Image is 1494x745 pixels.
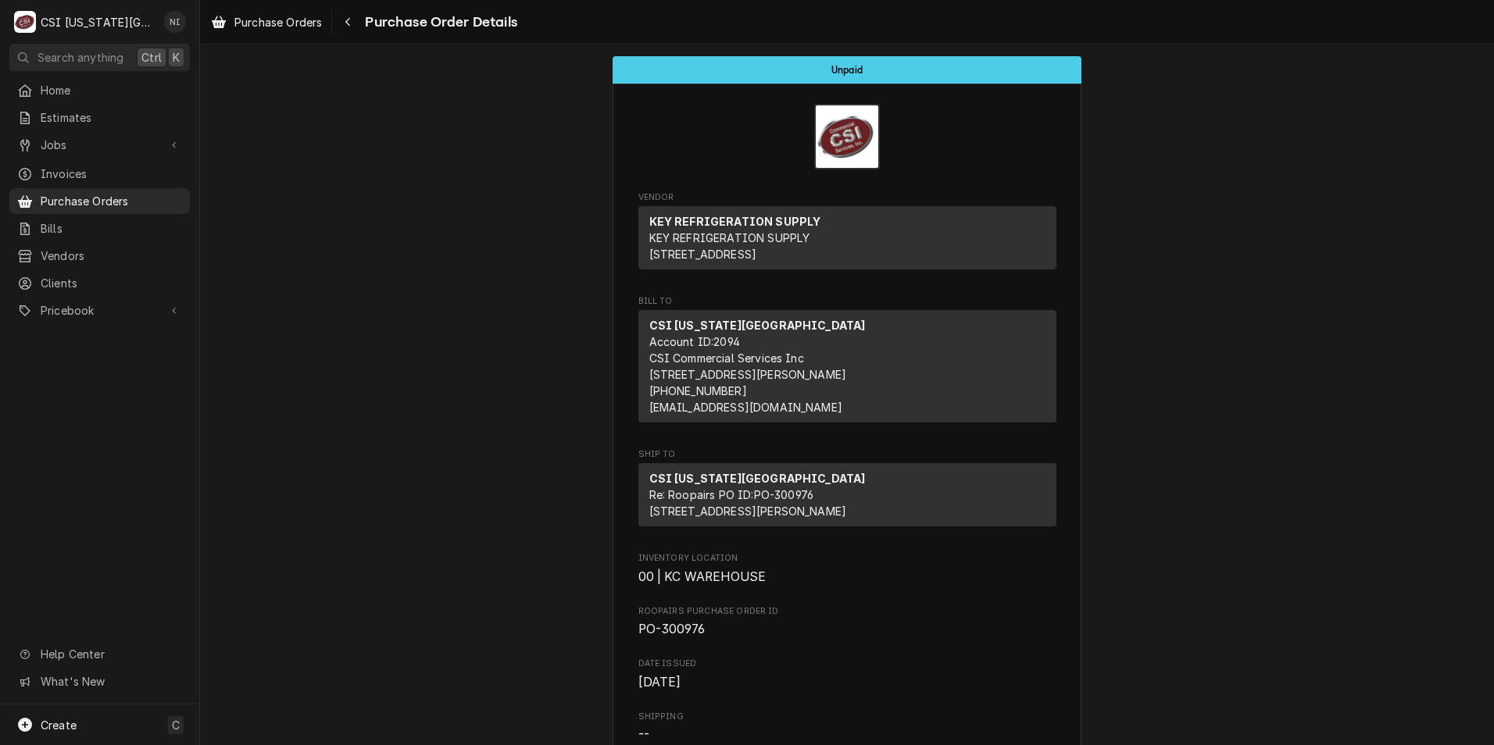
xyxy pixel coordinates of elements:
[9,270,190,296] a: Clients
[41,14,155,30] div: CSI [US_STATE][GEOGRAPHIC_DATA]
[831,65,863,75] span: Unpaid
[9,188,190,214] a: Purchase Orders
[649,319,866,332] strong: CSI [US_STATE][GEOGRAPHIC_DATA]
[14,11,36,33] div: CSI Kansas City's Avatar
[41,275,182,291] span: Clients
[9,668,190,694] a: Go to What's New
[649,215,821,228] strong: KEY REFRIGERATION SUPPLY
[41,646,180,662] span: Help Center
[649,351,847,381] span: CSI Commercial Services Inc [STREET_ADDRESS][PERSON_NAME]
[9,243,190,269] a: Vendors
[41,302,159,319] span: Pricebook
[9,44,190,71] button: Search anythingCtrlK
[173,49,180,66] span: K
[9,641,190,667] a: Go to Help Center
[638,568,1056,586] span: Inventory Location
[164,11,186,33] div: Nate Ingram's Avatar
[649,488,814,501] span: Re: Roopairs PO ID: PO-300976
[164,11,186,33] div: NI
[9,105,190,130] a: Estimates
[638,569,767,584] span: 00 | KC WAREHOUSE
[9,298,190,323] a: Go to Pricebook
[638,605,1056,639] div: Roopairs Purchase Order ID
[638,658,1056,670] span: Date Issued
[638,448,1056,461] span: Ship To
[638,191,1056,276] div: Purchase Order Vendor
[638,552,1056,586] div: Inventory Location
[335,9,360,34] button: Navigate back
[638,295,1056,308] span: Bill To
[638,622,705,636] span: PO-300976
[41,248,182,264] span: Vendors
[649,384,747,397] a: [PHONE_NUMBER]
[638,727,649,742] span: --
[638,711,1056,723] span: Shipping
[638,605,1056,618] span: Roopairs Purchase Order ID
[205,9,328,35] a: Purchase Orders
[638,448,1056,533] div: Purchase Order Ship To
[649,231,810,261] span: KEY REFRIGERATION SUPPLY [STREET_ADDRESS]
[14,11,36,33] div: C
[613,56,1081,84] div: Status
[638,673,1056,692] span: Date Issued
[649,401,842,414] a: [EMAIL_ADDRESS][DOMAIN_NAME]
[638,658,1056,691] div: Date Issued
[9,132,190,158] a: Go to Jobs
[638,206,1056,276] div: Vendor
[638,675,681,690] span: [DATE]
[41,137,159,153] span: Jobs
[649,504,847,518] span: [STREET_ADDRESS][PERSON_NAME]
[638,463,1056,526] div: Ship To
[9,77,190,103] a: Home
[638,295,1056,430] div: Purchase Order Bill To
[41,193,182,209] span: Purchase Orders
[638,620,1056,639] span: Roopairs Purchase Order ID
[41,673,180,690] span: What's New
[649,472,866,485] strong: CSI [US_STATE][GEOGRAPHIC_DATA]
[649,335,740,348] span: Account ID: 2094
[41,220,182,237] span: Bills
[141,49,162,66] span: Ctrl
[9,216,190,241] a: Bills
[360,12,517,33] span: Purchase Order Details
[638,310,1056,429] div: Bill To
[638,191,1056,204] span: Vendor
[41,109,182,126] span: Estimates
[41,82,182,98] span: Home
[638,463,1056,533] div: Ship To
[814,104,880,169] img: Logo
[234,14,322,30] span: Purchase Orders
[38,49,123,66] span: Search anything
[41,718,77,732] span: Create
[172,717,180,733] span: C
[9,161,190,187] a: Invoices
[638,310,1056,422] div: Bill To
[41,166,182,182] span: Invoices
[638,206,1056,269] div: Vendor
[638,552,1056,565] span: Inventory Location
